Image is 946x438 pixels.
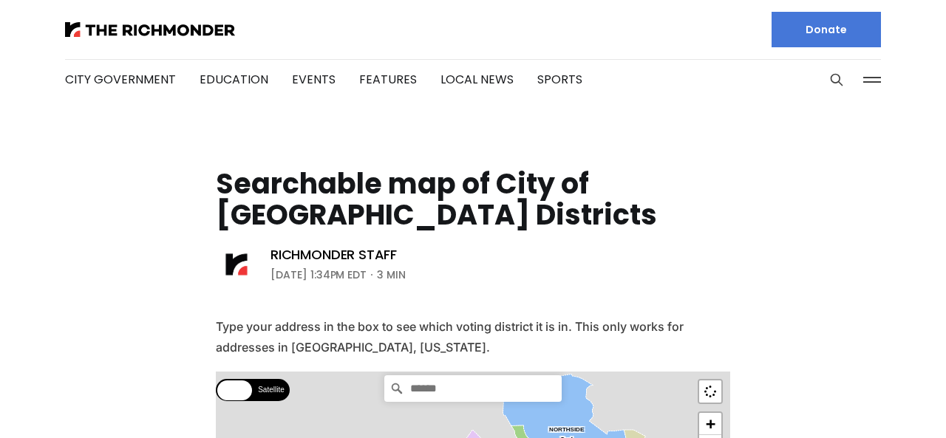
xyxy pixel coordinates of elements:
[384,375,562,402] input: Search
[359,71,417,88] a: Features
[772,12,881,47] a: Donate
[216,244,257,285] img: Richmonder Staff
[440,71,514,88] a: Local News
[699,380,721,403] a: Show me where I am
[377,266,406,284] span: 3 min
[270,246,397,264] a: Richmonder Staff
[65,22,235,37] img: The Richmonder
[253,379,290,401] label: Satellite
[537,71,582,88] a: Sports
[292,71,336,88] a: Events
[216,316,730,357] p: Type your address in the box to see which voting district it is in. This only works for addresses...
[216,168,730,230] h1: Searchable map of City of [GEOGRAPHIC_DATA] Districts
[270,266,367,284] time: [DATE] 1:34PM EDT
[699,413,721,435] a: Zoom in
[200,71,268,88] a: Education
[826,69,848,91] button: Search this site
[65,71,176,88] a: City Government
